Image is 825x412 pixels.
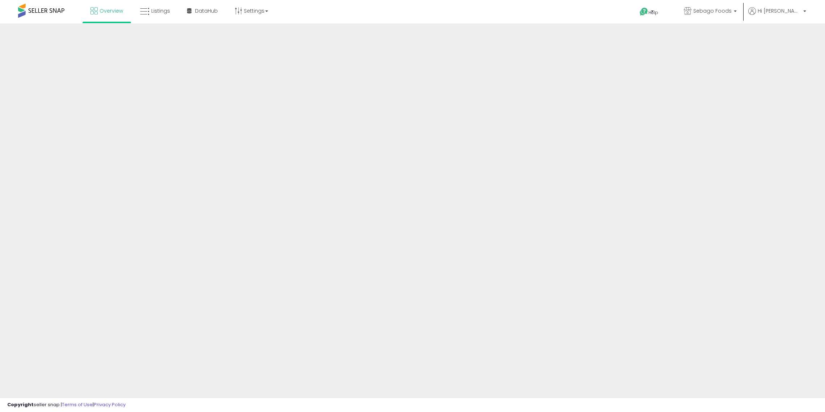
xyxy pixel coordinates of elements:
[100,7,123,14] span: Overview
[693,7,732,14] span: Sebago Foods
[639,7,648,16] i: Get Help
[648,9,658,16] span: Help
[634,2,672,24] a: Help
[195,7,218,14] span: DataHub
[748,7,806,24] a: Hi [PERSON_NAME]
[758,7,801,14] span: Hi [PERSON_NAME]
[151,7,170,14] span: Listings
